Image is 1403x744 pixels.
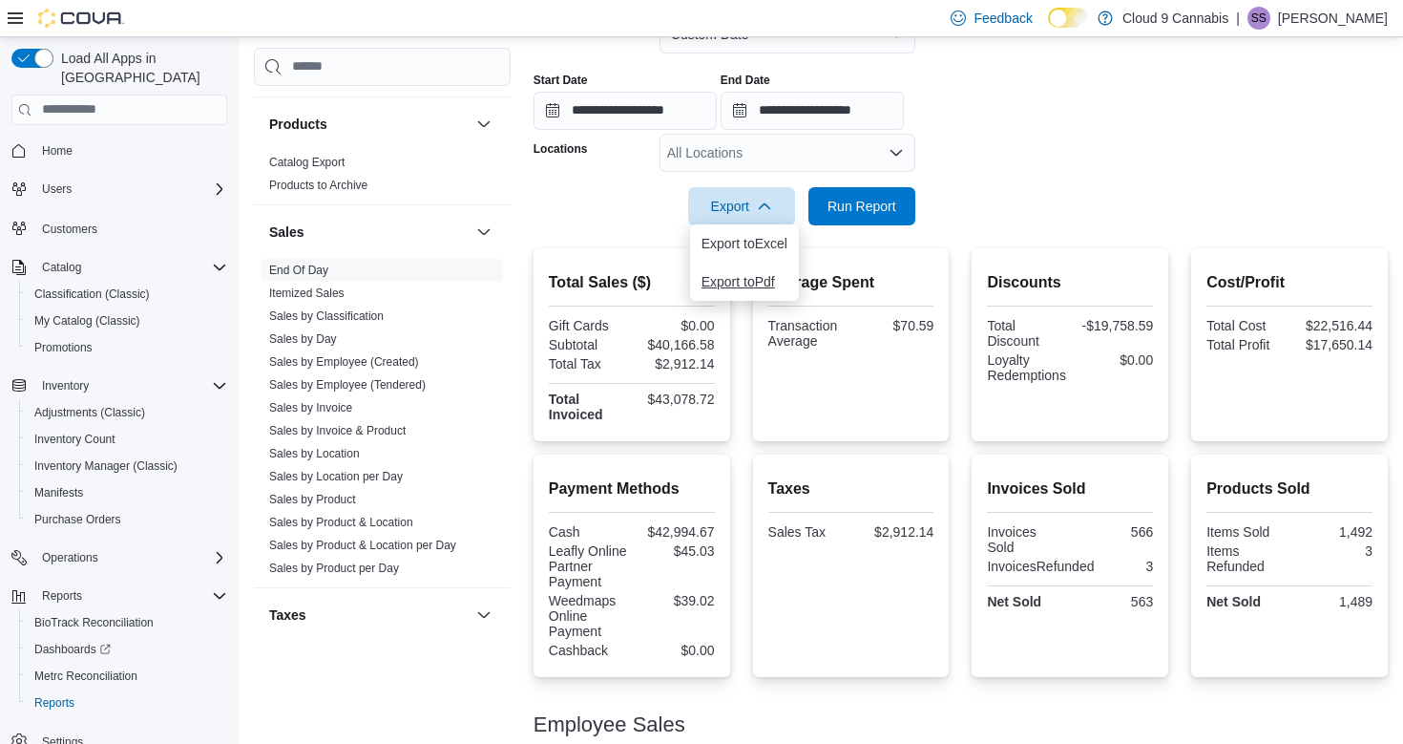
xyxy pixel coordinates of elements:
[269,606,306,625] h3: Taxes
[808,187,915,225] button: Run Report
[42,181,72,197] span: Users
[534,73,588,88] label: Start Date
[549,524,628,540] div: Cash
[27,336,227,359] span: Promotions
[34,546,227,569] span: Operations
[549,593,628,639] div: Weedmaps Online Payment
[269,424,406,437] a: Sales by Invoice & Product
[269,179,367,192] a: Products to Archive
[1293,337,1372,352] div: $17,650.14
[549,356,628,372] div: Total Tax
[254,151,511,204] div: Products
[987,478,1153,500] h2: Invoices Sold
[690,263,799,301] button: Export toPdf
[1074,352,1153,368] div: $0.00
[34,374,227,397] span: Inventory
[549,643,628,658] div: Cashback
[19,453,235,479] button: Inventory Manager (Classic)
[1206,524,1286,540] div: Items Sold
[4,583,235,609] button: Reports
[27,428,227,451] span: Inventory Count
[1293,318,1372,333] div: $22,516.44
[701,274,787,289] span: Export to Pdf
[768,318,848,349] div: Transaction Average
[269,470,403,483] a: Sales by Location per Day
[34,432,115,447] span: Inventory Count
[269,355,419,369] a: Sales by Employee (Created)
[534,713,685,736] h3: Employee Sales
[27,428,123,451] a: Inventory Count
[472,113,495,136] button: Products
[27,638,118,661] a: Dashboards
[269,223,469,242] button: Sales
[27,638,227,661] span: Dashboards
[1206,478,1372,500] h2: Products Sold
[636,318,715,333] div: $0.00
[42,222,97,237] span: Customers
[269,309,384,323] a: Sales by Classification
[1293,543,1372,559] div: 3
[987,524,1066,555] div: Invoices Sold
[768,271,934,294] h2: Average Spent
[636,356,715,372] div: $2,912.14
[721,92,904,130] input: Press the down key to open a popover containing a calendar.
[34,405,145,420] span: Adjustments (Classic)
[269,332,337,346] a: Sales by Day
[721,73,770,88] label: End Date
[269,156,345,169] a: Catalog Export
[19,479,235,506] button: Manifests
[827,197,896,216] span: Run Report
[4,372,235,399] button: Inventory
[27,611,227,634] span: BioTrack Reconciliation
[1293,524,1372,540] div: 1,492
[269,447,360,460] a: Sales by Location
[34,546,106,569] button: Operations
[34,178,227,201] span: Users
[34,256,89,279] button: Catalog
[34,216,227,240] span: Customers
[269,115,327,134] h3: Products
[53,49,227,87] span: Load All Apps in [GEOGRAPHIC_DATA]
[34,287,150,302] span: Classification (Classic)
[636,337,715,352] div: $40,166.58
[1206,337,1286,352] div: Total Profit
[1247,7,1270,30] div: Sarbjot Singh
[1074,318,1153,333] div: -$19,758.59
[269,378,426,392] a: Sales by Employee (Tendered)
[27,283,227,306] span: Classification (Classic)
[549,392,603,422] strong: Total Invoiced
[549,478,715,500] h2: Payment Methods
[688,187,795,225] button: Export
[269,223,304,242] h3: Sales
[34,642,111,657] span: Dashboards
[269,562,399,575] a: Sales by Product per Day
[19,506,235,533] button: Purchase Orders
[4,544,235,571] button: Operations
[549,337,628,352] div: Subtotal
[254,642,511,695] div: Taxes
[269,539,456,552] a: Sales by Product & Location per Day
[38,9,124,28] img: Cova
[34,585,90,607] button: Reports
[4,176,235,202] button: Users
[42,378,89,393] span: Inventory
[27,309,148,332] a: My Catalog (Classic)
[42,588,82,604] span: Reports
[27,691,82,714] a: Reports
[472,221,495,244] button: Sales
[889,145,904,160] button: Open list of options
[34,512,121,527] span: Purchase Orders
[974,9,1032,28] span: Feedback
[34,585,227,607] span: Reports
[269,606,469,625] button: Taxes
[1048,8,1088,28] input: Dark Mode
[1293,594,1372,609] div: 1,489
[27,508,227,531] span: Purchase Orders
[19,426,235,453] button: Inventory Count
[534,141,588,157] label: Locations
[4,254,235,281] button: Catalog
[1251,7,1267,30] span: SS
[987,352,1066,383] div: Loyalty Redemptions
[34,139,80,162] a: Home
[27,665,227,688] span: Metrc Reconciliation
